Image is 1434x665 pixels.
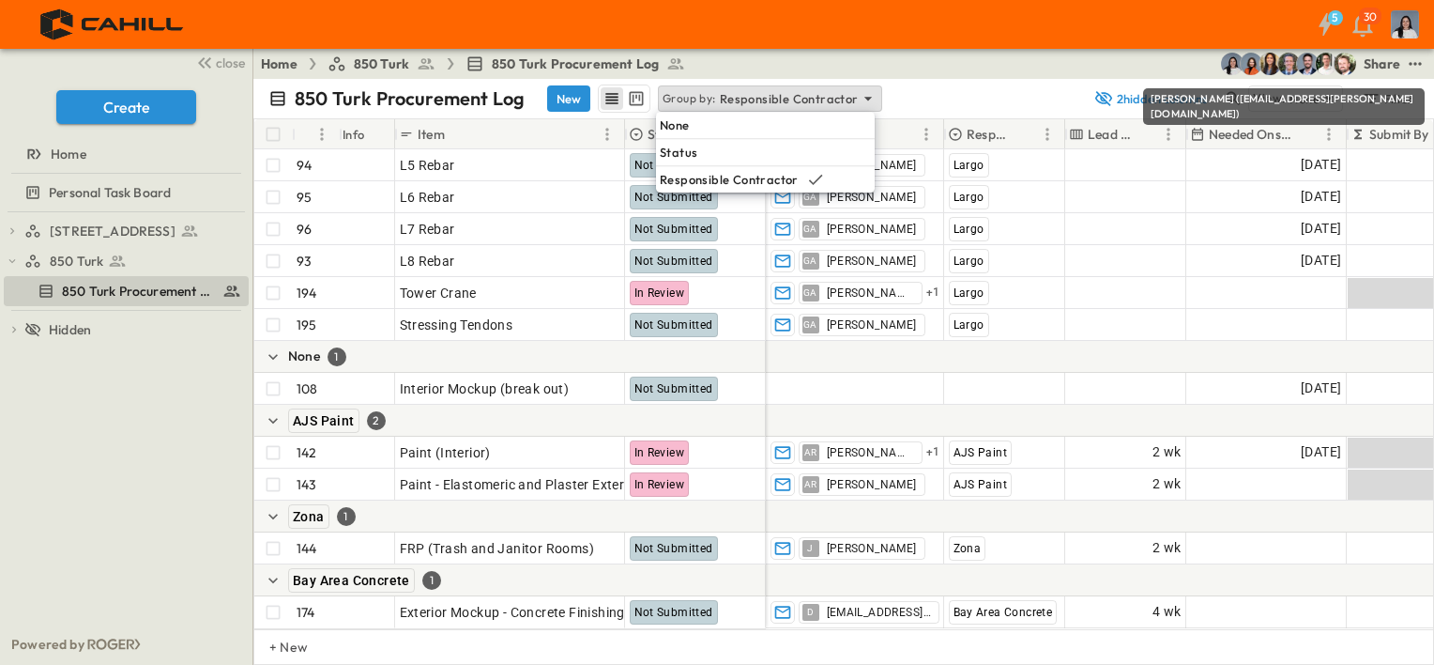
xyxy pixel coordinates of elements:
[400,539,595,558] span: FRP (Trash and Janitor Rooms)
[1369,125,1429,144] p: Submit By
[293,573,410,588] span: Bay Area Concrete
[634,191,713,204] span: Not Submitted
[422,571,441,590] div: 1
[354,54,409,73] span: 850 Turk
[56,90,196,124] button: Create
[1209,125,1293,144] p: Needed Onsite
[293,413,355,428] span: AJS Paint
[1152,537,1182,559] span: 2 wk
[827,605,931,620] span: [EMAIL_ADDRESS][DOMAIN_NAME]
[4,178,249,208] div: Personal Task Boardtest
[953,159,984,172] span: Largo
[337,507,356,526] div: 1
[292,119,339,149] div: #
[1152,473,1182,495] span: 2 wk
[953,286,984,300] span: Largo
[624,87,648,110] button: kanban view
[953,255,984,268] span: Largo
[400,252,455,271] span: L8 Rebar
[634,159,713,172] span: Not Submitted
[827,190,917,205] span: [PERSON_NAME]
[1318,123,1340,146] button: Menu
[827,541,917,556] span: [PERSON_NAME]
[1259,53,1281,75] img: Kim Bowen (kbowen@cahill-sf.com)
[1143,88,1425,125] div: [PERSON_NAME] ([EMAIL_ADDRESS][PERSON_NAME][DOMAIN_NAME])
[4,278,245,304] a: 850 Turk Procurement Log
[4,246,249,276] div: 850 Turktest
[1152,601,1182,623] span: 4 wk
[1036,123,1059,146] button: Menu
[634,382,713,395] span: Not Submitted
[297,252,312,271] p: 93
[328,348,346,366] div: 1
[400,379,570,398] span: Interior Mockup (break out)
[634,223,713,236] span: Not Submitted
[297,539,317,558] p: 144
[400,475,641,494] span: Paint - Elastomeric and Plaster Exterior
[261,54,696,73] nav: breadcrumbs
[293,509,325,524] span: Zona
[1240,53,1262,75] img: Stephanie McNeill (smcneill@cahill-sf.com)
[926,284,940,302] span: + 1
[311,123,333,146] button: Menu
[4,276,249,306] div: 850 Turk Procurement Logtest
[634,286,685,300] span: In Review
[1301,154,1341,176] span: [DATE]
[343,108,365,161] div: Info
[1152,441,1182,463] span: 2 wk
[4,179,245,206] a: Personal Task Board
[660,143,697,162] p: Status
[189,49,249,75] button: close
[400,220,455,239] span: L7 Rebar
[827,317,917,332] span: [PERSON_NAME]
[297,379,318,398] p: 108
[827,254,917,269] span: [PERSON_NAME]
[1088,125,1133,144] p: Lead Time
[367,411,386,430] div: 2
[297,316,317,334] p: 195
[49,183,171,202] span: Personal Task Board
[953,191,984,204] span: Largo
[634,318,713,332] span: Not Submitted
[297,220,312,239] p: 96
[400,443,491,462] span: Paint (Interior)
[598,85,650,113] div: table view
[804,484,817,485] span: AR
[807,548,813,549] span: J
[953,606,1053,619] span: Bay Area Concrete
[1015,124,1036,145] button: Sort
[1297,124,1318,145] button: Sort
[1157,123,1180,146] button: Menu
[1296,53,1319,75] img: Casey Kasten (ckasten@cahill-sf.com)
[297,603,315,622] p: 174
[1301,441,1341,463] span: [DATE]
[1301,378,1341,399] span: [DATE]
[720,89,859,108] p: Responsible Contractor
[827,222,917,237] span: [PERSON_NAME]
[660,116,690,134] p: None
[4,216,249,246] div: [STREET_ADDRESS]test
[1277,53,1300,75] img: Jared Salin (jsalin@cahill-sf.com)
[261,54,297,73] a: Home
[803,228,817,229] span: GA
[49,320,91,339] span: Hidden
[1137,124,1157,145] button: Sort
[492,54,659,73] span: 850 Turk Procurement Log
[418,125,445,144] p: Item
[62,282,215,301] span: 850 Turk Procurement Log
[601,87,623,110] button: row view
[23,5,204,44] img: 4f72bfc4efa7236828875bac24094a5ddb05241e32d018417354e964050affa1.png
[953,446,1008,459] span: AJS Paint
[1315,53,1337,75] img: Kyle Baltes (kbaltes@cahill-sf.com)
[1221,53,1243,75] img: Cindy De Leon (cdeleon@cahill-sf.com)
[1334,53,1356,75] img: Daniel Esposito (desposito@cahill-sf.com)
[24,218,245,244] a: [STREET_ADDRESS]
[634,478,685,491] span: In Review
[1301,218,1341,240] span: [DATE]
[803,260,817,261] span: GA
[269,638,281,657] p: + New
[1301,250,1341,271] span: [DATE]
[1332,10,1338,25] h6: 5
[24,248,245,274] a: 850 Turk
